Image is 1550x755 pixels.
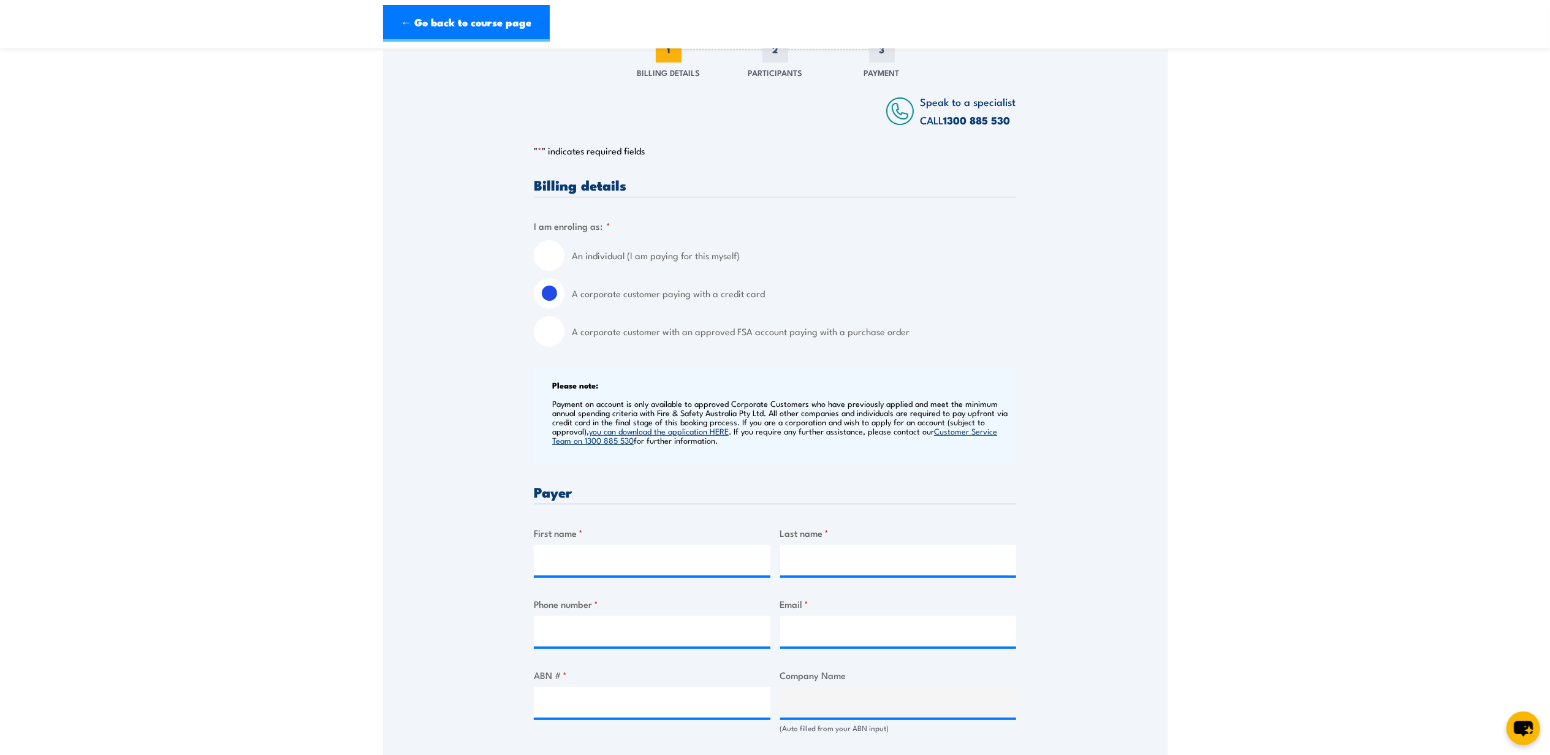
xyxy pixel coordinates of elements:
div: (Auto filled from your ABN input) [780,723,1017,734]
p: Payment on account is only available to approved Corporate Customers who have previously applied ... [552,399,1013,445]
h3: Billing details [534,178,1016,192]
label: Last name [780,526,1017,540]
legend: I am enroling as: [534,219,610,233]
label: ABN # [534,668,770,682]
span: Participants [748,66,802,78]
span: Speak to a specialist CALL [921,94,1016,127]
label: Company Name [780,668,1017,682]
a: Customer Service Team on 1300 885 530 [552,425,997,446]
b: Please note: [552,379,598,391]
p: " " indicates required fields [534,145,1016,157]
span: Payment [864,66,900,78]
span: Billing Details [637,66,700,78]
h3: Payer [534,485,1016,499]
label: First name [534,526,770,540]
button: chat-button [1506,711,1540,745]
label: A corporate customer paying with a credit card [572,278,1016,309]
a: you can download the application HERE [589,425,729,436]
label: A corporate customer with an approved FSA account paying with a purchase order [572,316,1016,347]
label: An individual (I am paying for this myself) [572,240,1016,271]
label: Phone number [534,597,770,611]
span: 2 [762,37,788,63]
a: ← Go back to course page [383,5,550,42]
span: 1 [656,37,682,63]
span: 3 [869,37,895,63]
label: Email [780,597,1017,611]
a: 1300 885 530 [944,112,1011,128]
